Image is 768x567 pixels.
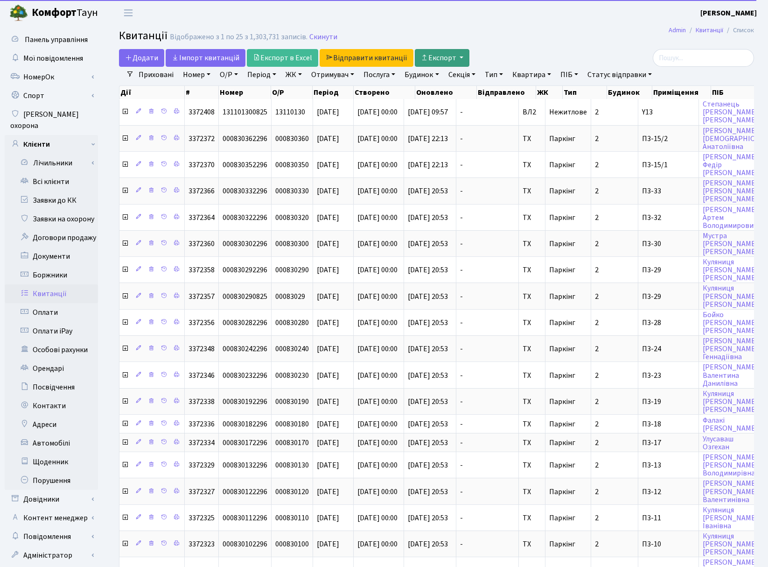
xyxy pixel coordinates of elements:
[642,293,695,300] span: П3-29
[549,291,575,302] span: Паркінг
[595,213,599,223] span: 2
[357,107,398,117] span: [DATE] 00:00
[700,7,757,19] a: [PERSON_NAME]
[509,67,555,83] a: Квартира
[317,239,339,249] span: [DATE]
[282,67,306,83] a: ЖК
[549,107,587,117] span: Нежитлове
[189,160,215,170] span: 3372370
[642,240,695,248] span: П3-30
[549,160,575,170] span: Паркінг
[642,372,695,379] span: П3-23
[460,108,515,116] span: -
[223,213,267,223] span: 000830322296
[317,318,339,328] span: [DATE]
[703,99,758,125] a: Степанець[PERSON_NAME][PERSON_NAME]
[642,108,695,116] span: Y13
[460,514,515,522] span: -
[408,186,448,196] span: [DATE] 20:53
[536,86,563,99] th: ЖК
[523,319,541,326] span: ТХ
[223,438,267,448] span: 000830172296
[5,30,98,49] a: Панель управління
[595,419,599,429] span: 2
[703,231,758,257] a: Мустра[PERSON_NAME][PERSON_NAME]
[357,265,398,275] span: [DATE] 00:00
[642,266,695,274] span: П3-29
[523,240,541,248] span: ТХ
[408,513,448,523] span: [DATE] 20:53
[275,186,309,196] span: 000830330
[642,420,695,428] span: П3-18
[275,513,309,523] span: 000830110
[320,49,413,67] a: Відправити квитанції
[408,265,448,275] span: [DATE] 20:53
[5,135,98,154] a: Клієнти
[5,340,98,359] a: Особові рахунки
[703,362,758,389] a: [PERSON_NAME]ВалентинаДанилівна
[223,318,267,328] span: 000830282296
[523,135,541,142] span: ТХ
[460,372,515,379] span: -
[703,434,733,452] a: УлусавашОзгехан
[357,186,398,196] span: [DATE] 00:00
[5,434,98,453] a: Автомобілі
[275,318,309,328] span: 000830280
[179,67,214,83] a: Номер
[317,513,339,523] span: [DATE]
[223,419,267,429] span: 000830182296
[445,67,479,83] a: Секція
[595,344,599,354] span: 2
[275,291,305,302] span: 00083029
[703,283,758,310] a: Куляниця[PERSON_NAME][PERSON_NAME]
[189,539,215,549] span: 3372323
[642,319,695,326] span: П3-28
[655,21,768,40] nav: breadcrumb
[317,397,339,407] span: [DATE]
[523,345,541,353] span: ТХ
[549,539,575,549] span: Паркінг
[119,49,164,67] a: Додати
[223,265,267,275] span: 000830292296
[357,539,398,549] span: [DATE] 00:00
[5,453,98,471] a: Щоденник
[357,438,398,448] span: [DATE] 00:00
[216,67,242,83] a: О/Р
[117,5,140,21] button: Переключити навігацію
[135,67,177,83] a: Приховані
[189,397,215,407] span: 3372338
[5,303,98,322] a: Оплати
[357,513,398,523] span: [DATE] 00:00
[408,438,448,448] span: [DATE] 20:53
[595,291,599,302] span: 2
[223,344,267,354] span: 000830242296
[460,345,515,353] span: -
[401,67,442,83] a: Будинок
[5,546,98,565] a: Адміністратор
[11,154,98,172] a: Лічильники
[317,438,339,448] span: [DATE]
[357,460,398,470] span: [DATE] 00:00
[275,460,309,470] span: 000830130
[189,291,215,302] span: 3372357
[642,540,695,548] span: П3-10
[317,460,339,470] span: [DATE]
[595,239,599,249] span: 2
[189,513,215,523] span: 3372325
[523,540,541,548] span: ТХ
[700,8,757,18] b: [PERSON_NAME]
[408,291,448,302] span: [DATE] 20:53
[549,397,575,407] span: Паркінг
[549,186,575,196] span: Паркінг
[189,213,215,223] span: 3372364
[5,378,98,397] a: Посвідчення
[460,439,515,447] span: -
[523,398,541,405] span: ТХ
[357,318,398,328] span: [DATE] 00:00
[5,86,98,105] a: Спорт
[189,134,215,144] span: 3372372
[357,397,398,407] span: [DATE] 00:00
[595,134,599,144] span: 2
[275,239,309,249] span: 000830300
[5,397,98,415] a: Контакти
